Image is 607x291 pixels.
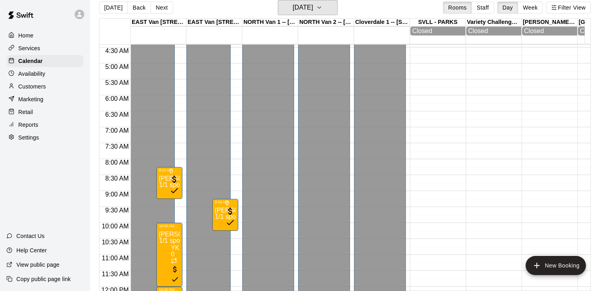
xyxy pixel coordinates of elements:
a: Marketing [6,93,83,105]
span: 1/1 spots filled [159,237,185,244]
p: Services [18,44,40,52]
span: YK [171,244,179,251]
span: 6:30 AM [103,111,131,118]
div: 9:15 AM – 10:15 AM [215,200,236,204]
span: All customers have paid [170,179,180,197]
div: Closed [524,28,575,35]
span: 8:30 AM [103,175,131,182]
button: Rooms [443,2,472,14]
button: Staff [471,2,494,14]
button: Next [150,2,173,14]
div: Closed [412,28,463,35]
div: EAST Van [STREET_ADDRESS] [186,19,242,26]
a: Home [6,29,83,41]
p: Home [18,31,34,39]
span: 10:00 AM [100,223,131,230]
span: 9:30 AM [103,207,131,214]
p: Availability [18,70,45,78]
h6: [DATE] [293,2,313,13]
span: 1/1 spots filled [215,213,241,220]
button: Filter View [546,2,591,14]
a: Customers [6,81,83,92]
p: Copy public page link [16,275,71,283]
span: 7:00 AM [103,127,131,134]
a: Retail [6,106,83,118]
span: 1/1 spots filled [159,181,185,188]
span: 0 [170,168,173,175]
div: NORTH Van 1 -- [STREET_ADDRESS] [242,19,298,26]
span: 5:00 AM [103,63,131,70]
span: Michael Crouse [225,194,235,206]
div: 9:15 AM – 10:15 AM: George Gu [212,199,238,231]
a: Reports [6,119,83,131]
span: 4:30 AM [103,47,131,54]
a: Calendar [6,55,83,67]
div: Closed [468,28,519,35]
p: Reports [18,121,38,129]
div: 8:15 AM – 9:15 AM: Nate Ketchum [156,167,182,199]
span: 11:30 AM [100,271,131,277]
p: Customers [18,83,46,90]
div: Yuma Kiyono [171,245,179,251]
span: 9:00 AM [103,191,131,198]
a: Availability [6,68,83,80]
div: SVLL - PARKS [410,19,466,26]
div: EAST Van [STREET_ADDRESS] [130,19,186,26]
span: All customers have paid [171,268,179,285]
p: Calendar [18,57,43,65]
p: Marketing [18,95,43,103]
p: Settings [18,134,39,142]
button: [DATE] [99,2,128,14]
button: Week [518,2,543,14]
span: Michael Crouse [170,162,180,175]
a: Settings [6,132,83,144]
span: 7:30 AM [103,143,131,150]
span: 10:30 AM [100,239,131,246]
p: Retail [18,108,33,116]
span: 11:00 AM [100,255,131,262]
p: Contact Us [16,232,45,240]
span: All customers have paid [225,211,235,229]
button: Back [127,2,151,14]
span: 0 [225,200,229,206]
div: 10:00 AM – 12:00 PM [159,224,180,228]
span: 0 [171,251,174,258]
div: [PERSON_NAME] Park - [STREET_ADDRESS] [522,19,577,26]
span: Recurring event [171,258,177,265]
p: Help Center [16,246,47,254]
div: Variety Challenger Diamond, [STREET_ADDRESS][PERSON_NAME] [466,19,522,26]
span: 6:00 AM [103,95,131,102]
div: 10:00 AM – 12:00 PM: Jason Park - Aug 7 - 28 @ East Van [156,223,182,287]
a: Services [6,42,83,54]
span: 5:30 AM [103,79,131,86]
div: 8:15 AM – 9:15 AM [159,168,180,172]
span: 8:00 AM [103,159,131,166]
button: Day [497,2,518,14]
div: NORTH Van 2 -- [STREET_ADDRESS] [298,19,354,26]
div: Cloverdale 1 -- [STREET_ADDRESS] [354,19,410,26]
span: Yuma Kiyono [171,245,179,258]
p: View public page [16,261,59,269]
button: add [526,256,586,275]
